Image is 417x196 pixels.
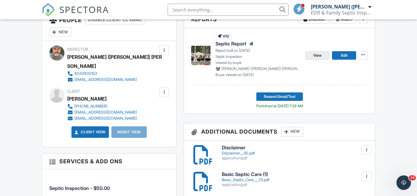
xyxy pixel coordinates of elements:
[85,15,145,25] div: Disable Client CC Email
[222,151,368,156] div: Disclaimer__(6).pdf
[311,4,367,10] div: [PERSON_NAME] ([PERSON_NAME]) [PERSON_NAME]
[67,47,88,51] span: Inspector
[67,115,137,121] a: [EMAIL_ADDRESS][DOMAIN_NAME]
[409,175,416,180] span: 10
[59,3,109,16] span: SPECTORA
[42,12,176,41] h3: People
[49,27,71,37] div: New
[67,94,107,103] div: [PERSON_NAME]
[42,3,55,16] img: The Best Home Inspection Software - Spectora
[74,129,106,135] a: Client View
[74,110,137,115] div: [EMAIL_ADDRESS][DOMAIN_NAME]
[222,145,368,161] a: Disclaimer Disclaimer__(6).pdf application/pdf
[74,116,137,121] div: [EMAIL_ADDRESS][DOMAIN_NAME]
[74,104,107,109] div: [PHONE_NUMBER]
[222,172,368,187] a: Basic Septic Care (1) Basic_Septic_Care___(1).pdf application/pdf
[396,175,411,190] iframe: Intercom live chat
[67,109,137,115] a: [EMAIL_ADDRESS][DOMAIN_NAME]
[74,71,97,76] div: 6032900153
[311,10,371,16] div: EDR & Family Septic Inspections LLC
[67,89,80,94] span: Client
[74,77,137,82] div: [EMAIL_ADDRESS][DOMAIN_NAME]
[49,185,110,191] span: Septic Inspection - $50.00
[222,172,368,177] h6: Basic Septic Care (1)
[67,52,163,71] div: [PERSON_NAME] ([PERSON_NAME]) [PERSON_NAME]
[67,103,137,109] a: [PHONE_NUMBER]
[67,77,158,83] a: [EMAIL_ADDRESS][DOMAIN_NAME]
[222,156,368,161] div: application/pdf
[222,178,368,182] div: Basic_Septic_Care___(1).pdf
[42,154,176,169] h3: Services & Add ons
[184,123,375,141] h3: Additional Documents
[222,145,368,151] h6: Disclaimer
[281,127,303,137] div: New
[222,182,368,187] div: application/pdf
[42,8,109,21] a: SPECTORA
[168,4,289,16] input: Search everything...
[67,71,158,77] a: 6032900153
